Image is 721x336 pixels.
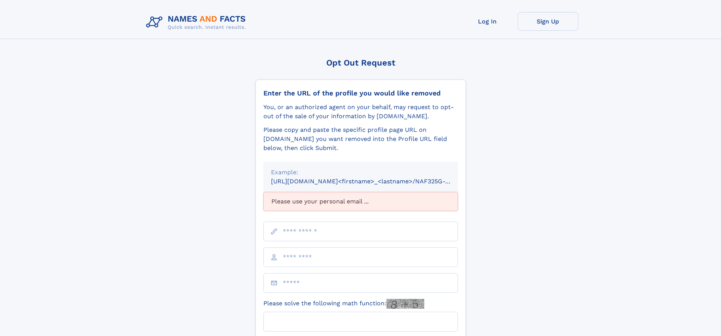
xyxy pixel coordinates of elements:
div: You, or an authorized agent on your behalf, may request to opt-out of the sale of your informatio... [263,103,458,121]
div: Example: [271,168,450,177]
a: Sign Up [518,12,578,31]
div: Please use your personal email ... [263,192,458,211]
label: Please solve the following math function: [263,299,424,309]
div: Enter the URL of the profile you would like removed [263,89,458,97]
div: Please copy and paste the specific profile page URL on [DOMAIN_NAME] you want removed into the Pr... [263,125,458,153]
small: [URL][DOMAIN_NAME]<firstname>_<lastname>/NAF325G-xxxxxxxx [271,178,472,185]
div: Opt Out Request [255,58,466,67]
img: Logo Names and Facts [143,12,252,33]
a: Log In [457,12,518,31]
